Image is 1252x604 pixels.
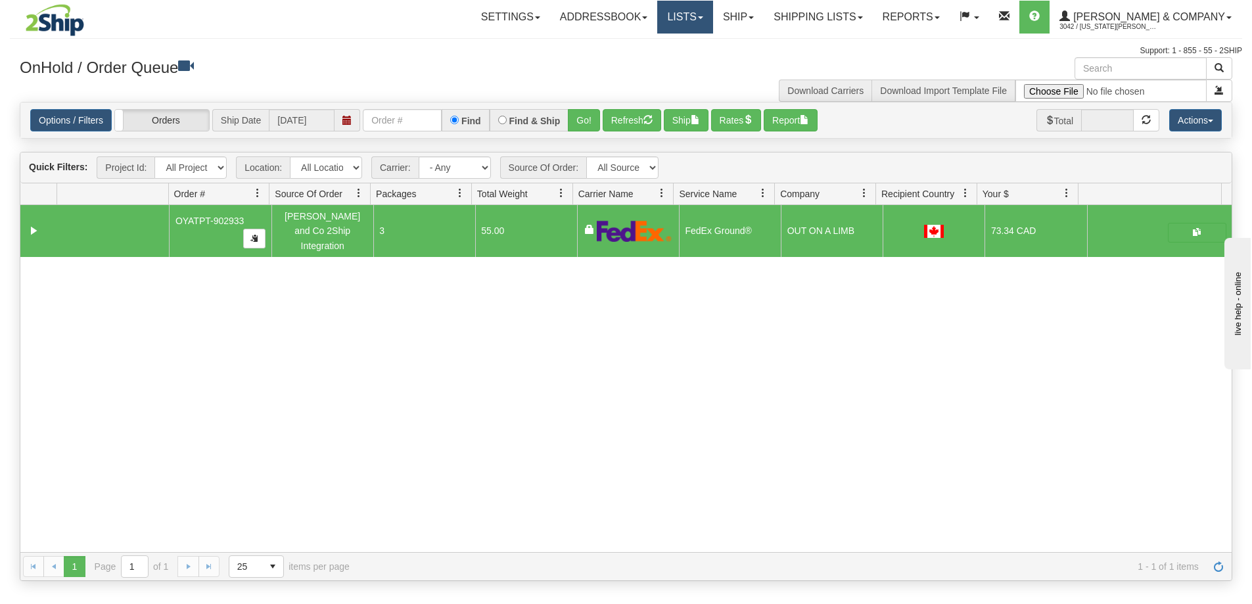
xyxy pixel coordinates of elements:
[212,109,269,131] span: Ship Date
[1168,223,1226,243] button: Shipping Documents
[1059,20,1158,34] span: 3042 / [US_STATE][PERSON_NAME]
[275,187,342,200] span: Source Of Order
[752,182,774,204] a: Service Name filter column settings
[477,187,528,200] span: Total Weight
[175,216,244,226] span: OYATPT-902933
[371,156,419,179] span: Carrier:
[122,556,148,577] input: Page 1
[764,109,818,131] button: Report
[449,182,471,204] a: Packages filter column settings
[924,225,944,238] img: CA
[368,561,1199,572] span: 1 - 1 of 1 items
[481,225,504,236] span: 55.00
[174,187,205,200] span: Order #
[679,205,781,256] td: FedEx Ground®
[461,116,481,126] label: Find
[1222,235,1251,369] iframe: chat widget
[713,1,764,34] a: Ship
[348,182,370,204] a: Source Of Order filter column settings
[229,555,284,578] span: Page sizes drop down
[781,205,883,256] td: OUT ON A LIMB
[26,223,42,239] a: Collapse
[651,182,673,204] a: Carrier Name filter column settings
[1055,182,1078,204] a: Your $ filter column settings
[1070,11,1225,22] span: [PERSON_NAME] & Company
[500,156,587,179] span: Source Of Order:
[229,555,350,578] span: items per page
[550,1,658,34] a: Addressbook
[471,1,550,34] a: Settings
[1036,109,1082,131] span: Total
[597,220,672,242] img: FedEx Express®
[664,109,708,131] button: Ship
[603,109,661,131] button: Refresh
[277,209,367,253] div: [PERSON_NAME] and Co 2Ship Integration
[764,1,872,34] a: Shipping lists
[10,11,122,21] div: live help - online
[246,182,269,204] a: Order # filter column settings
[30,109,112,131] a: Options / Filters
[20,57,616,76] h3: OnHold / Order Queue
[237,560,254,573] span: 25
[29,160,87,174] label: Quick Filters:
[379,225,384,236] span: 3
[10,45,1242,57] div: Support: 1 - 855 - 55 - 2SHIP
[95,555,169,578] span: Page of 1
[243,229,266,248] button: Copy to clipboard
[983,187,1009,200] span: Your $
[1208,556,1229,577] a: Refresh
[236,156,290,179] span: Location:
[578,187,634,200] span: Carrier Name
[853,182,875,204] a: Company filter column settings
[780,187,820,200] span: Company
[881,187,954,200] span: Recipient Country
[568,109,600,131] button: Go!
[115,110,209,131] label: Orders
[1050,1,1241,34] a: [PERSON_NAME] & Company 3042 / [US_STATE][PERSON_NAME]
[880,85,1007,96] a: Download Import Template File
[954,182,977,204] a: Recipient Country filter column settings
[679,187,737,200] span: Service Name
[97,156,154,179] span: Project Id:
[376,187,416,200] span: Packages
[657,1,712,34] a: Lists
[509,116,561,126] label: Find & Ship
[10,3,100,37] img: logo3042.jpg
[64,556,85,577] span: Page 1
[711,109,762,131] button: Rates
[550,182,572,204] a: Total Weight filter column settings
[1206,57,1232,80] button: Search
[20,152,1232,183] div: grid toolbar
[262,556,283,577] span: select
[1075,57,1207,80] input: Search
[873,1,950,34] a: Reports
[787,85,864,96] a: Download Carriers
[363,109,442,131] input: Order #
[1015,80,1207,102] input: Import
[1169,109,1222,131] button: Actions
[985,205,1086,256] td: 73.34 CAD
